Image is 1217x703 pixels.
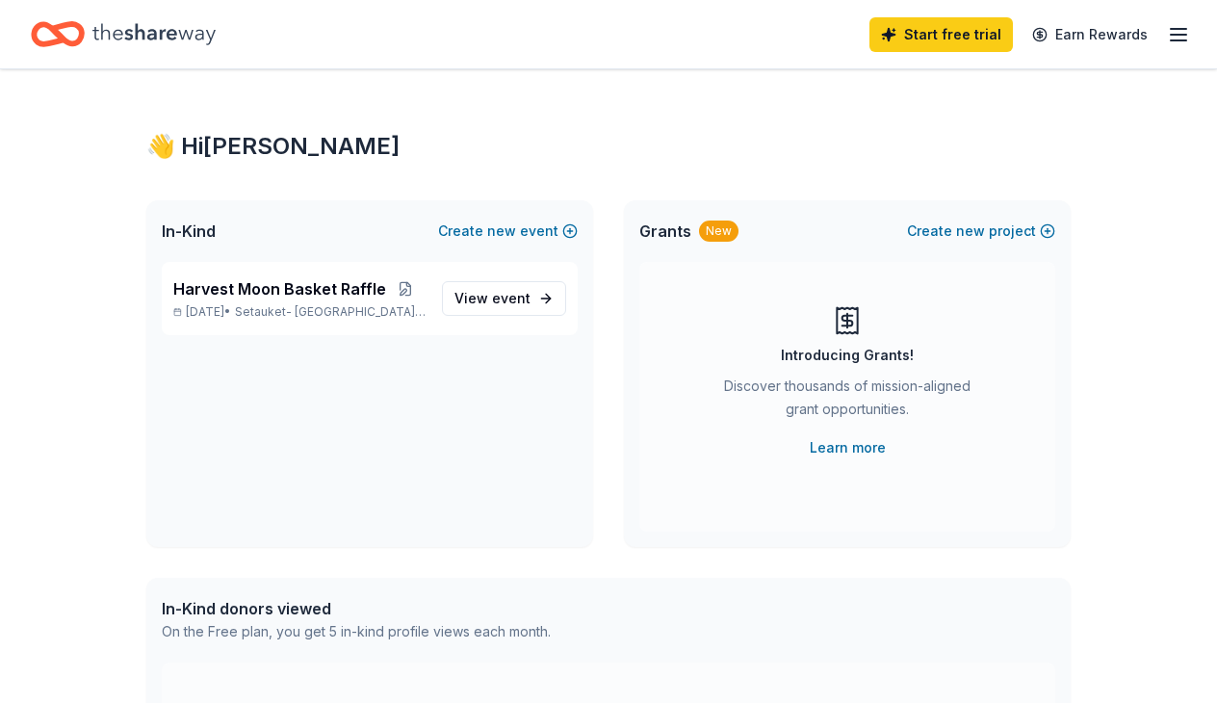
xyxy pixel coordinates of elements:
div: New [699,221,738,242]
span: In-Kind [162,220,216,243]
a: Home [31,12,216,57]
span: View [454,287,531,310]
div: Discover thousands of mission-aligned grant opportunities. [716,375,978,429]
div: 👋 Hi [PERSON_NAME] [146,131,1071,162]
div: In-Kind donors viewed [162,597,551,620]
p: [DATE] • [173,304,427,320]
span: Grants [639,220,691,243]
a: Earn Rewards [1021,17,1159,52]
button: Createnewproject [907,220,1055,243]
span: new [956,220,985,243]
button: Createnewevent [438,220,578,243]
div: On the Free plan, you get 5 in-kind profile views each month. [162,620,551,643]
div: Introducing Grants! [781,344,914,367]
span: new [487,220,516,243]
a: Start free trial [869,17,1013,52]
span: Harvest Moon Basket Raffle [173,277,386,300]
span: Setauket- [GEOGRAPHIC_DATA], [GEOGRAPHIC_DATA] [235,304,427,320]
a: View event [442,281,566,316]
a: Learn more [810,436,886,459]
span: event [492,290,531,306]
